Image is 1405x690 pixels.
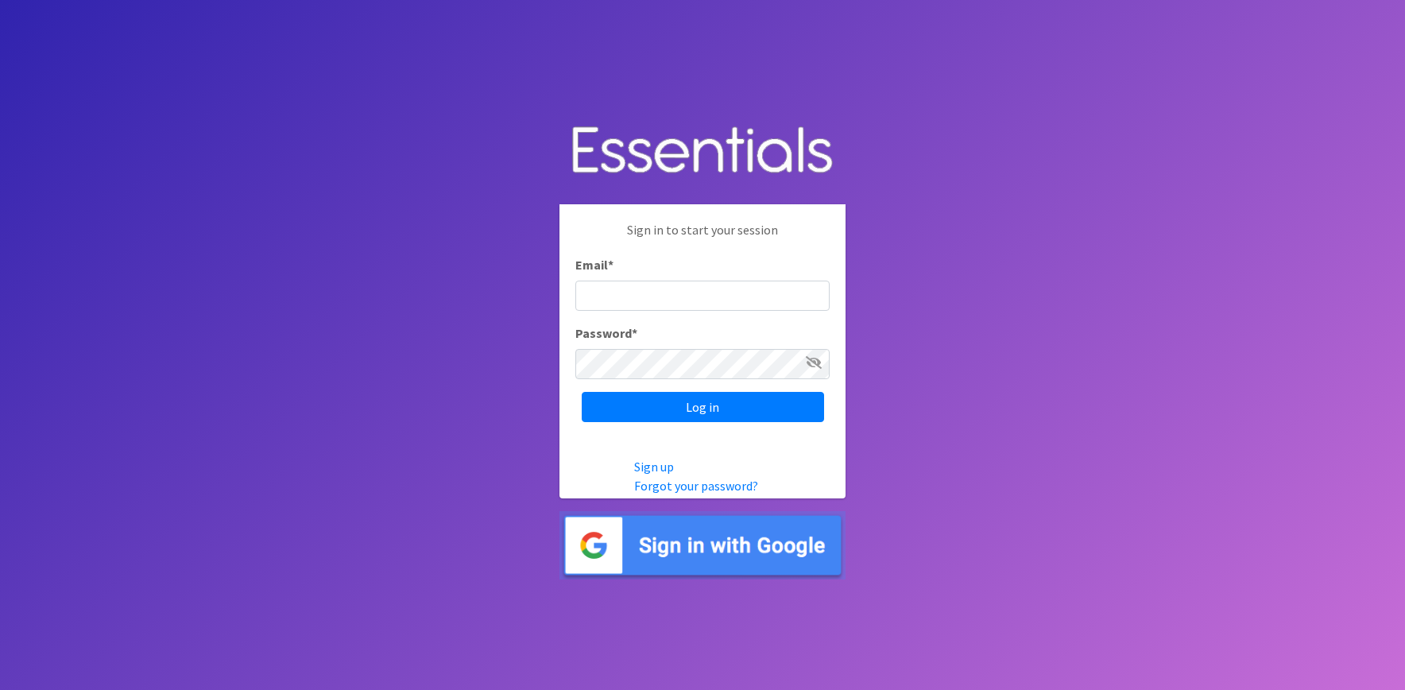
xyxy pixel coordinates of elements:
a: Sign up [634,459,674,475]
p: Sign in to start your session [575,220,830,255]
label: Password [575,324,637,343]
abbr: required [632,325,637,341]
input: Log in [582,392,824,422]
img: Human Essentials [559,110,846,192]
abbr: required [608,257,613,273]
img: Sign in with Google [559,511,846,580]
label: Email [575,255,613,274]
a: Forgot your password? [634,478,758,494]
